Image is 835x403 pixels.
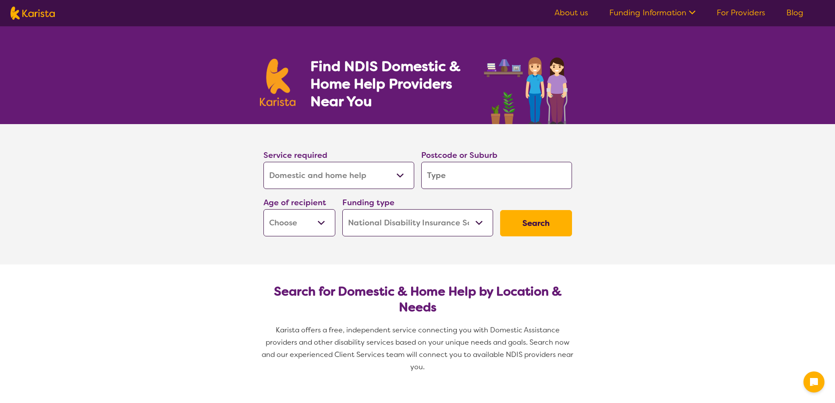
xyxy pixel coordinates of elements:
[554,7,588,18] a: About us
[270,284,565,315] h2: Search for Domestic & Home Help by Location & Needs
[500,210,572,236] button: Search
[609,7,696,18] a: Funding Information
[11,7,55,20] img: Karista logo
[262,325,575,371] span: Karista offers a free, independent service connecting you with Domestic Assistance providers and ...
[786,7,803,18] a: Blog
[342,197,394,208] label: Funding type
[421,162,572,189] input: Type
[263,150,327,160] label: Service required
[263,197,326,208] label: Age of recipient
[310,57,473,110] h1: Find NDIS Domestic & Home Help Providers Near You
[717,7,765,18] a: For Providers
[260,59,296,106] img: Karista logo
[481,47,575,124] img: domestic-help
[421,150,497,160] label: Postcode or Suburb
